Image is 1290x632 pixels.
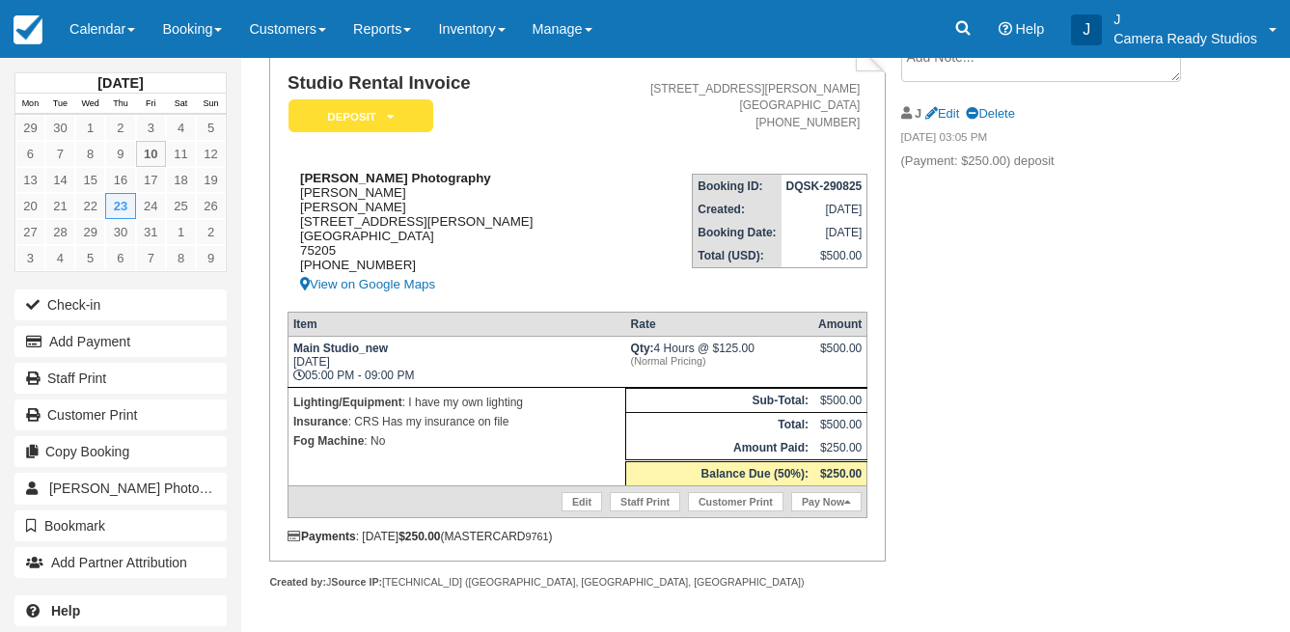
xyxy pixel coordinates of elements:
a: 30 [45,115,75,141]
th: Amount [813,313,867,337]
div: J [TECHNICAL_ID] ([GEOGRAPHIC_DATA], [GEOGRAPHIC_DATA], [GEOGRAPHIC_DATA]) [269,575,886,590]
div: $500.00 [818,342,862,371]
strong: [PERSON_NAME] Photography [300,171,491,185]
th: Sub-Total: [626,389,813,413]
td: $250.00 [813,436,867,461]
a: 5 [196,115,226,141]
strong: DQSK-290825 [786,179,863,193]
th: Sun [196,94,226,115]
strong: $250.00 [820,467,862,481]
a: 7 [136,245,166,271]
th: Total (USD): [693,244,782,268]
a: View on Google Maps [300,272,590,296]
a: 25 [166,193,196,219]
th: Created: [693,198,782,221]
strong: Fog Machine [293,434,364,448]
a: 5 [75,245,105,271]
a: 29 [75,219,105,245]
button: Add Payment [14,326,227,357]
p: : No [293,431,620,451]
a: 4 [45,245,75,271]
a: 30 [105,219,135,245]
a: Delete [966,106,1014,121]
td: $500.00 [782,244,867,268]
button: Add Partner Attribution [14,547,227,578]
a: 21 [45,193,75,219]
p: (Payment: $250.00) deposit [901,152,1194,171]
strong: Insurance [293,415,348,428]
button: Copy Booking [14,436,227,467]
a: 31 [136,219,166,245]
a: 3 [136,115,166,141]
span: Help [1016,21,1045,37]
td: [DATE] [782,221,867,244]
a: 17 [136,167,166,193]
a: 27 [15,219,45,245]
button: Check-in [14,289,227,320]
strong: Created by: [269,576,326,588]
td: [DATE] [782,198,867,221]
em: [DATE] 03:05 PM [901,129,1194,151]
em: Deposit [288,99,433,133]
strong: $250.00 [398,530,440,543]
a: 11 [166,141,196,167]
td: 4 Hours @ $125.00 [626,337,813,388]
th: Booking Date: [693,221,782,244]
a: 18 [166,167,196,193]
a: 15 [75,167,105,193]
th: Sat [166,94,196,115]
a: 19 [196,167,226,193]
span: [PERSON_NAME] Photography [49,481,240,496]
td: [DATE] 05:00 PM - 09:00 PM [288,337,625,388]
a: 8 [75,141,105,167]
th: Fri [136,94,166,115]
td: $500.00 [813,389,867,413]
a: 3 [15,245,45,271]
a: 1 [75,115,105,141]
a: Help [14,595,227,626]
a: 9 [105,141,135,167]
a: 1 [166,219,196,245]
p: Camera Ready Studios [1113,29,1257,48]
div: J [1071,14,1102,45]
strong: J [915,106,921,121]
th: Thu [105,94,135,115]
th: Booking ID: [693,174,782,198]
a: Customer Print [688,492,783,511]
strong: Main Studio_new [293,342,388,355]
div: : [DATE] (MASTERCARD ) [288,530,867,543]
a: 28 [45,219,75,245]
a: Deposit [288,98,426,134]
a: [PERSON_NAME] Photography [14,473,227,504]
p: : CRS Has my insurance on file [293,412,620,431]
th: Wed [75,94,105,115]
a: 9 [196,245,226,271]
a: 13 [15,167,45,193]
a: 23 [105,193,135,219]
strong: Lighting/Equipment [293,396,402,409]
a: 2 [196,219,226,245]
a: Staff Print [14,363,227,394]
th: Mon [15,94,45,115]
small: 9761 [526,531,549,542]
div: [PERSON_NAME] [PERSON_NAME] [STREET_ADDRESS][PERSON_NAME] [GEOGRAPHIC_DATA] 75205 [PHONE_NUMBER] [288,171,590,296]
a: 12 [196,141,226,167]
td: $500.00 [813,413,867,437]
a: 14 [45,167,75,193]
a: 6 [15,141,45,167]
strong: Qty [631,342,654,355]
p: J [1113,10,1257,29]
th: Item [288,313,625,337]
th: Total: [626,413,813,437]
b: Help [51,603,80,618]
a: Customer Print [14,399,227,430]
a: 2 [105,115,135,141]
a: 6 [105,245,135,271]
strong: [DATE] [97,75,143,91]
p: : I have my own lighting [293,393,620,412]
a: 24 [136,193,166,219]
a: 22 [75,193,105,219]
th: Balance Due (50%): [626,461,813,486]
a: 4 [166,115,196,141]
a: 7 [45,141,75,167]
